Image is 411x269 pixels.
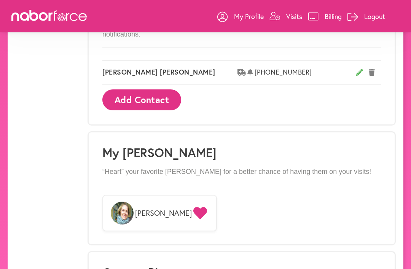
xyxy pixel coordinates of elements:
[347,5,385,28] a: Logout
[102,89,181,110] button: Add Contact
[135,209,192,218] span: [PERSON_NAME]
[269,5,302,28] a: Visits
[255,68,356,76] span: [PHONE_NUMBER]
[364,12,385,21] p: Logout
[217,5,264,28] a: My Profile
[286,12,302,21] p: Visits
[325,12,342,21] p: Billing
[102,145,381,160] h1: My [PERSON_NAME]
[234,12,264,21] p: My Profile
[111,202,134,224] img: cW1nI8VzQHys1dQCeHKj
[102,168,381,176] p: “Heart” your favorite [PERSON_NAME] for a better chance of having them on your visits!
[308,5,342,28] a: Billing
[102,68,237,76] span: [PERSON_NAME] [PERSON_NAME]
